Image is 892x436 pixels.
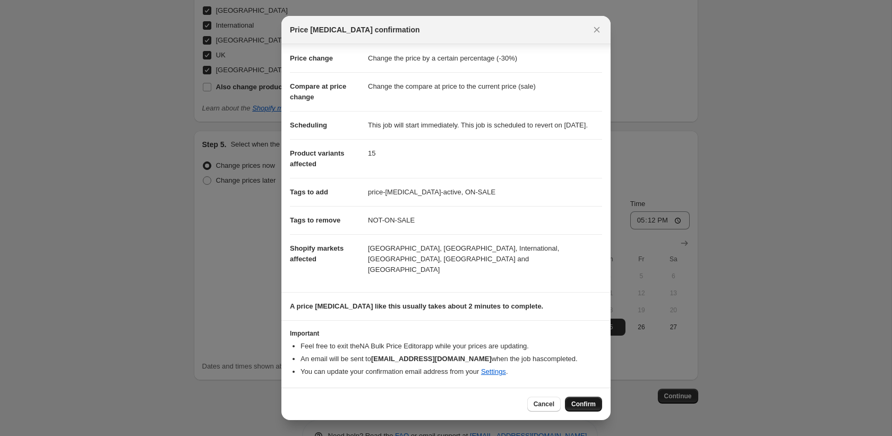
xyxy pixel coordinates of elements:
span: Product variants affected [290,149,345,168]
dd: This job will start immediately. This job is scheduled to revert on [DATE]. [368,111,602,139]
dd: [GEOGRAPHIC_DATA], [GEOGRAPHIC_DATA], International, [GEOGRAPHIC_DATA], [GEOGRAPHIC_DATA] and [GE... [368,234,602,284]
dd: NOT-ON-SALE [368,206,602,234]
button: Confirm [565,397,602,412]
span: Price change [290,54,333,62]
b: [EMAIL_ADDRESS][DOMAIN_NAME] [371,355,492,363]
h3: Important [290,329,602,338]
span: Cancel [534,400,554,408]
span: Shopify markets affected [290,244,344,263]
li: You can update your confirmation email address from your . [301,366,602,377]
span: Price [MEDICAL_DATA] confirmation [290,24,420,35]
a: Settings [481,367,506,375]
span: Scheduling [290,121,327,129]
span: Tags to add [290,188,328,196]
dd: 15 [368,139,602,167]
dd: Change the price by a certain percentage (-30%) [368,45,602,72]
b: A price [MEDICAL_DATA] like this usually takes about 2 minutes to complete. [290,302,543,310]
span: Compare at price change [290,82,346,101]
span: Confirm [571,400,596,408]
span: Tags to remove [290,216,340,224]
li: Feel free to exit the NA Bulk Price Editor app while your prices are updating. [301,341,602,352]
button: Close [589,22,604,37]
dd: price-[MEDICAL_DATA]-active, ON-SALE [368,178,602,206]
button: Cancel [527,397,561,412]
dd: Change the compare at price to the current price (sale) [368,72,602,100]
li: An email will be sent to when the job has completed . [301,354,602,364]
